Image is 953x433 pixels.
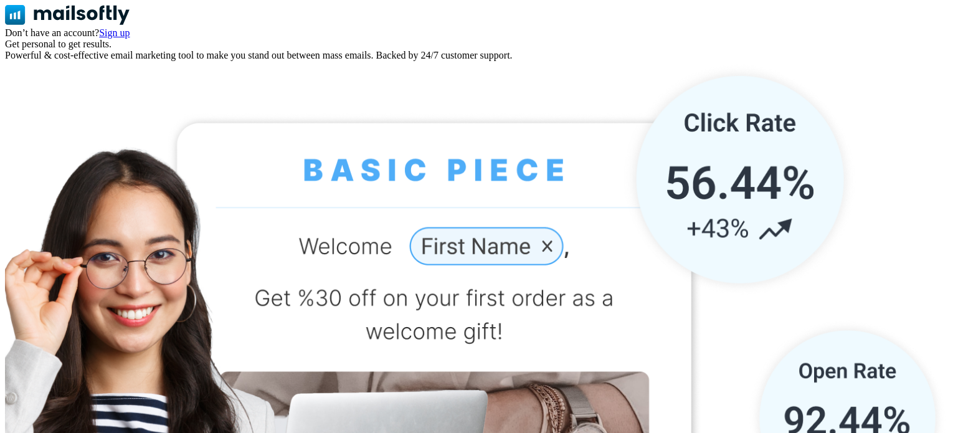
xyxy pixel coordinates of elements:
div: Powerful & cost-effective email marketing tool to make you stand out between mass emails. Backed ... [5,50,948,61]
div: Get personal to get results. [5,39,948,50]
img: Mailsoftly [5,5,130,25]
a: Sign up [99,27,130,38]
div: Don’t have an account? [5,27,948,39]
